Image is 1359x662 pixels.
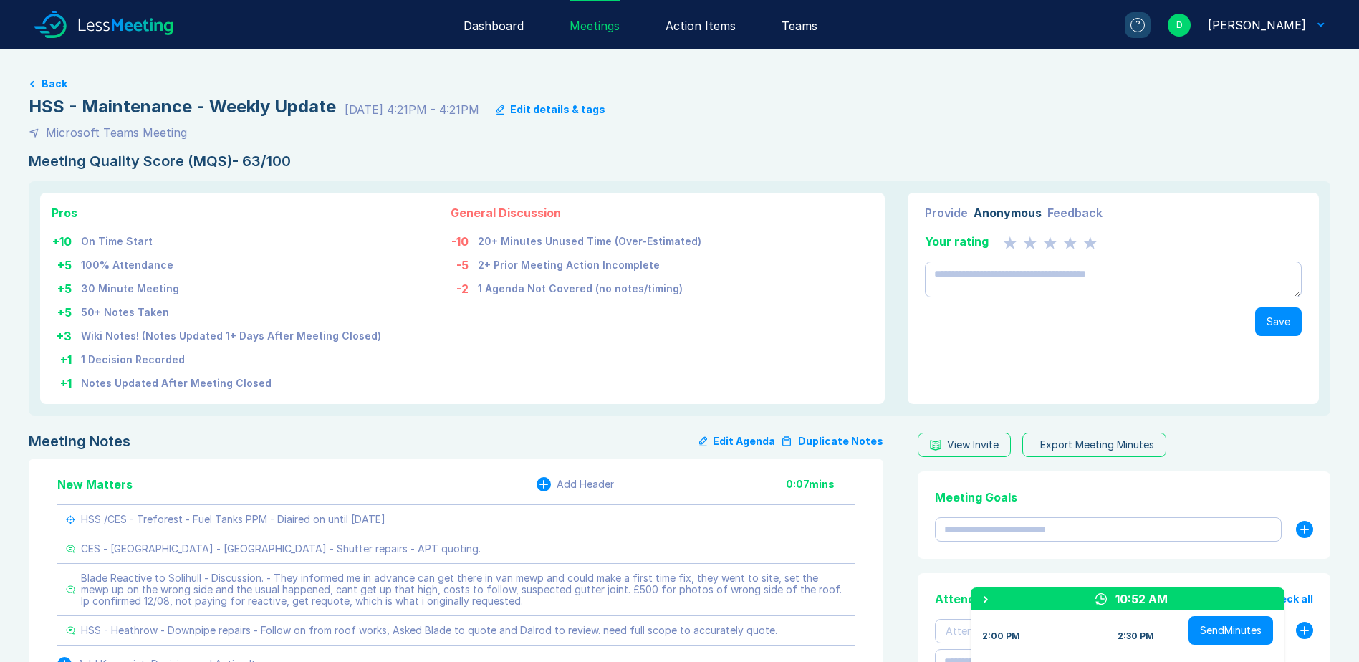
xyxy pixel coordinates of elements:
button: Edit Agenda [699,433,775,450]
div: Meeting Goals [935,489,1313,506]
div: View Invite [947,439,999,451]
td: + 3 [52,322,80,345]
div: New Matters [57,476,133,493]
button: Add Header [537,477,614,491]
div: Anonymous [974,204,1042,221]
div: Microsoft Teams Meeting [46,124,187,141]
td: + 10 [52,227,80,251]
div: Export Meeting Minutes [1040,439,1154,451]
td: 50+ Notes Taken [80,298,382,322]
button: Edit details & tags [496,104,605,115]
td: 1 Decision Recorded [80,345,382,369]
td: Notes Updated After Meeting Closed [80,369,382,393]
td: -5 [451,251,477,274]
div: 0:07 mins [786,479,855,490]
div: 2:30 PM [1118,630,1154,642]
td: 20+ Minutes Unused Time (Over-Estimated) [477,227,702,251]
td: + 5 [52,298,80,322]
div: CES - [GEOGRAPHIC_DATA] - [GEOGRAPHIC_DATA] - Shutter repairs - APT quoting. [81,543,481,555]
button: Back [42,78,67,90]
td: 100% Attendance [80,251,382,274]
td: On Time Start [80,227,382,251]
td: + 1 [52,345,80,369]
div: 0 Stars [1003,233,1098,250]
div: David Hayter [1208,16,1306,34]
div: HSS - Heathrow - Downpipe repairs - Follow on from roof works, Asked Blade to quote and Dalrod to... [81,625,777,636]
td: -10 [451,227,477,251]
td: 30 Minute Meeting [80,274,382,298]
button: Save [1255,307,1302,336]
div: 2:00 PM [982,630,1020,642]
td: 1 Agenda Not Covered (no notes/timing) [477,274,702,298]
div: Blade Reactive to Solihull - Discussion. - They informed me in advance can get there in van mewp ... [81,572,846,607]
td: + 5 [52,274,80,298]
td: 2+ Prior Meeting Action Incomplete [477,251,702,274]
div: 10:52 AM [1115,590,1168,608]
div: D [1168,14,1191,37]
a: ? [1108,12,1151,38]
div: Attendance [935,590,1004,608]
div: Meeting Quality Score (MQS) - 63/100 [29,153,1330,170]
td: Wiki Notes! (Notes Updated 1+ Days After Meeting Closed) [80,322,382,345]
div: Your rating [925,233,989,250]
button: Export Meeting Minutes [1022,433,1166,457]
button: View Invite [918,433,1011,457]
td: + 1 [52,369,80,393]
button: SendMinutes [1188,616,1273,645]
div: HSS - Maintenance - Weekly Update [29,95,336,118]
div: [DATE] 4:21PM - 4:21PM [345,101,479,118]
div: HSS /CES - Treforest - Fuel Tanks PPM - Diaired on until [DATE] [81,514,385,525]
div: Edit details & tags [510,104,605,115]
div: Meeting Notes [29,433,130,450]
div: Feedback [1047,204,1103,221]
div: Add Header [557,479,614,490]
div: ? [1130,18,1145,32]
td: -2 [451,274,477,298]
div: General Discussion [451,204,702,221]
div: Provide [925,204,968,221]
a: Back [29,78,1330,90]
div: Pros [52,204,382,221]
button: Duplicate Notes [781,433,883,450]
td: + 5 [52,251,80,274]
